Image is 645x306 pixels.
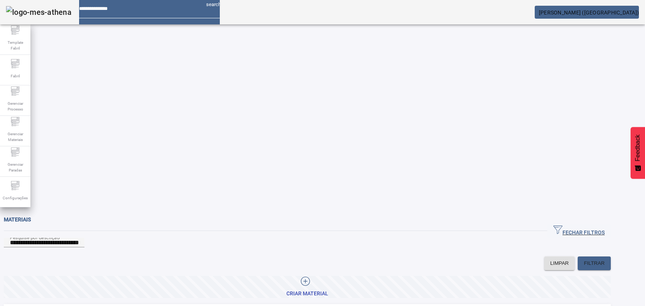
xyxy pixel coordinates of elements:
span: Gerenciar Processo [4,98,27,114]
button: CRIAR MATERIAL [4,276,611,298]
span: Gerenciar Paradas [4,159,27,175]
button: Feedback - Mostrar pesquisa [631,127,645,179]
span: [PERSON_NAME] ([GEOGRAPHIC_DATA]) [539,10,639,16]
span: FECHAR FILTROS [553,225,605,237]
span: Template Fabril [4,37,27,53]
span: Gerenciar Materiais [4,129,27,145]
span: Configurações [0,193,30,203]
button: FECHAR FILTROS [547,224,611,238]
img: logo-mes-athena [6,6,71,18]
button: LIMPAR [544,256,575,270]
span: LIMPAR [550,260,569,267]
mat-label: Pesquise por descrição [10,235,60,240]
span: Fabril [8,71,22,81]
span: Materiais [4,216,31,223]
span: FILTRAR [584,260,605,267]
div: CRIAR MATERIAL [286,290,328,298]
button: FILTRAR [578,256,611,270]
span: Feedback [634,135,641,161]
